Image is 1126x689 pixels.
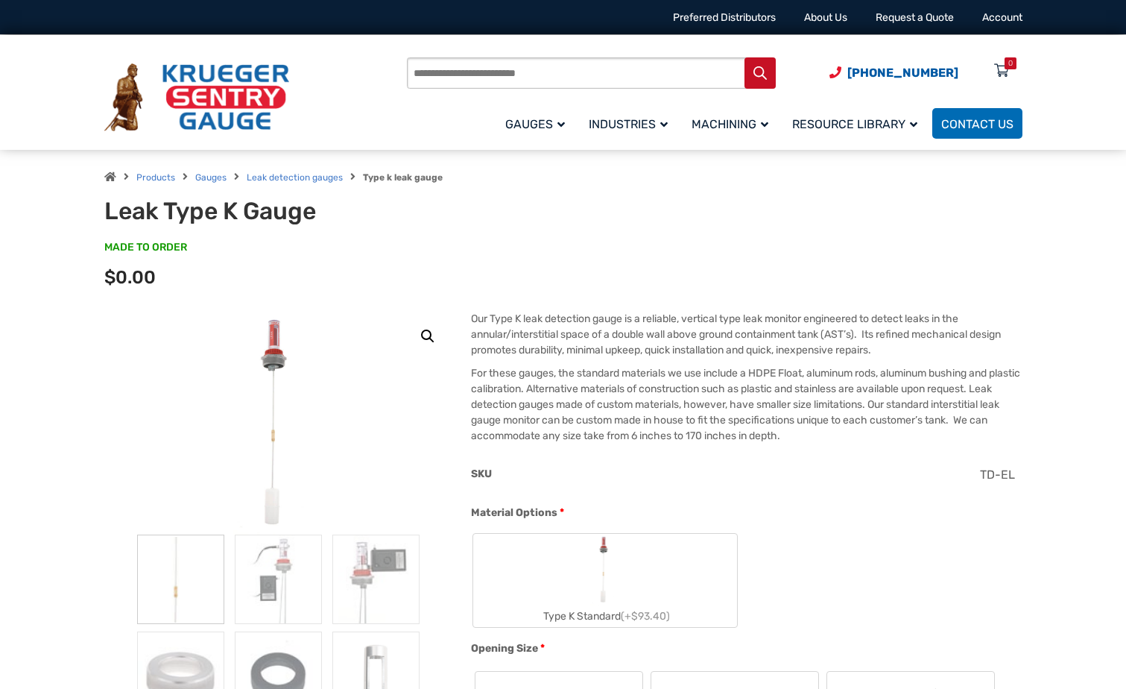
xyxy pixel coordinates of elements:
img: Leak Type K Gauge - Image 3 [332,535,420,624]
span: Contact Us [941,117,1013,131]
a: About Us [804,11,847,24]
label: Type K Standard [473,534,737,627]
abbr: required [560,505,564,520]
a: Industries [580,106,683,141]
a: Gauges [195,172,227,183]
span: MADE TO ORDER [104,240,187,255]
a: Resource Library [783,106,932,141]
a: Machining [683,106,783,141]
img: Leak Detection Gauge [590,534,619,605]
p: For these gauges, the standard materials we use include a HDPE Float, aluminum rods, aluminum bus... [471,365,1022,444]
a: Contact Us [932,108,1022,139]
a: Products [136,172,175,183]
span: $0.00 [104,267,156,288]
a: Account [982,11,1022,24]
span: Opening Size [471,642,538,655]
a: Request a Quote [876,11,954,24]
span: Resource Library [792,117,917,131]
span: Industries [589,117,668,131]
span: TD-EL [980,468,1015,482]
h1: Leak Type K Gauge [104,197,472,225]
img: Leak Detection Gauge [137,535,224,624]
span: SKU [471,468,492,480]
span: (+$93.40) [621,610,670,623]
span: Machining [692,117,768,131]
img: Krueger Sentry Gauge [104,63,289,132]
span: Gauges [505,117,565,131]
div: 0 [1008,57,1013,69]
a: Gauges [496,106,580,141]
strong: Type k leak gauge [363,172,443,183]
a: View full-screen image gallery [414,323,441,350]
abbr: required [540,641,545,656]
div: Type K Standard [473,605,737,627]
span: [PHONE_NUMBER] [847,66,958,80]
img: Leak Detection Gauge [233,311,324,535]
a: Leak detection gauges [247,172,343,183]
span: Material Options [471,506,557,519]
img: Leak Type K Gauge - Image 2 [235,535,322,624]
a: Phone Number (920) 434-8860 [829,63,958,82]
a: Preferred Distributors [673,11,776,24]
p: Our Type K leak detection gauge is a reliable, vertical type leak monitor engineered to detect le... [471,311,1022,358]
